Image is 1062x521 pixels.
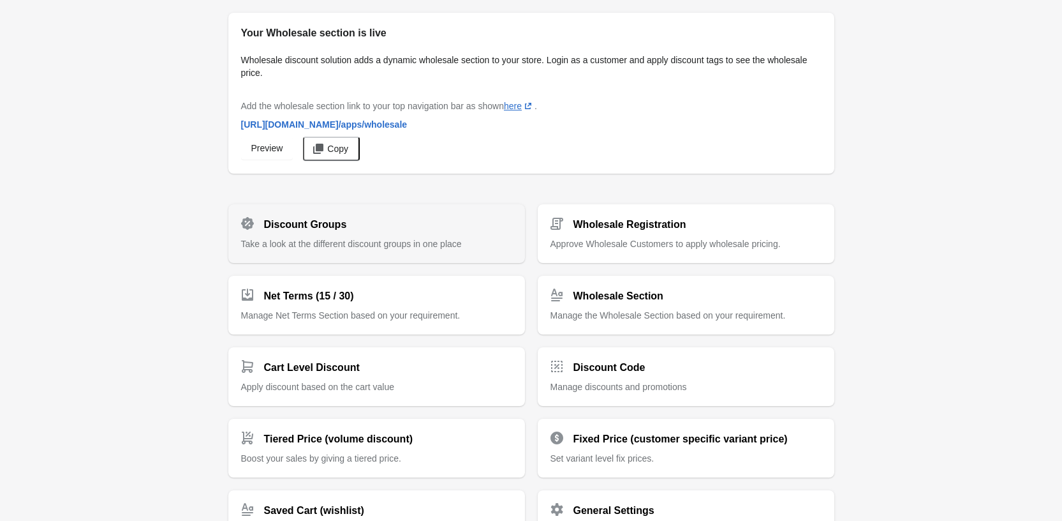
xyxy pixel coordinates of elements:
[550,453,654,464] span: Set variant level fix prices.
[550,310,786,321] span: Manage the Wholesale Section based on your requirement.
[573,432,788,447] h2: Fixed Price (customer specific variant price)
[241,239,462,249] span: Take a look at the different discount groups in one place
[550,239,781,249] span: Approve Wholesale Customers to apply wholesale pricing.
[327,144,348,154] span: Copy
[251,143,283,153] span: Preview
[573,503,654,518] h2: General Settings
[573,289,663,304] h2: Wholesale Section
[241,101,537,111] span: Add the wholesale section link to your top navigation bar as shown .
[550,382,687,392] span: Manage discounts and promotions
[264,503,364,518] h2: Saved Cart (wishlist)
[264,217,347,232] h2: Discount Groups
[241,119,408,130] span: [URL][DOMAIN_NAME] /apps/wholesale
[573,217,686,232] h2: Wholesale Registration
[241,137,293,160] a: Preview
[241,55,808,78] span: Wholesale discount solution adds a dynamic wholesale section to your store. Login as a customer a...
[241,26,822,41] h2: Your Wholesale section is live
[241,453,401,464] span: Boost your sales by giving a tiered price.
[504,101,535,111] a: here(opens a new window)
[241,310,461,321] span: Manage Net Terms Section based on your requirement.
[573,360,645,375] h2: Discount Code
[264,360,360,375] h2: Cart Level Discount
[264,289,354,304] h2: Net Terms (15 / 30)
[241,382,395,392] span: Apply discount based on the cart value
[303,137,360,161] button: Copy
[264,432,413,447] h2: Tiered Price (volume discount)
[236,113,413,136] a: [URL][DOMAIN_NAME]/apps/wholesale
